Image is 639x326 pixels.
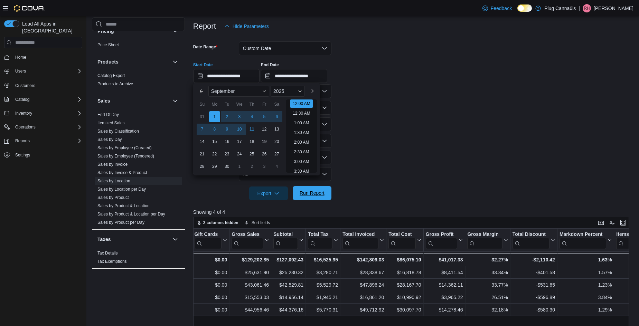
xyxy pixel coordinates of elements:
[467,231,502,238] div: Gross Margin
[97,128,139,134] span: Sales by Classification
[15,68,26,74] span: Users
[308,306,338,314] div: $5,770.31
[97,121,125,125] a: Itemized Sales
[308,231,332,249] div: Total Tax
[246,124,257,135] div: day-11
[1,122,85,132] button: Operations
[97,236,170,243] button: Taxes
[261,69,327,83] input: Press the down key to open a popover containing a calendar.
[261,62,279,68] label: End Date
[291,148,312,156] li: 2:30 AM
[193,22,216,30] h3: Report
[560,306,612,314] div: 1.29%
[388,231,415,249] div: Total Cost
[584,4,590,12] span: RH
[513,268,555,277] div: -$401.58
[425,231,457,249] div: Gross Profit
[273,293,303,301] div: $14,956.14
[388,268,421,277] div: $16,818.78
[12,137,82,145] span: Reports
[513,306,555,314] div: -$580.30
[388,231,421,249] button: Total Cost
[97,58,119,65] h3: Products
[194,231,227,249] button: Gift Cards
[12,151,33,159] a: Settings
[308,268,338,277] div: $3,280.71
[467,293,508,301] div: 26.51%
[246,148,257,160] div: day-25
[12,95,82,104] span: Catalog
[271,99,282,110] div: Sa
[209,161,220,172] div: day-29
[291,119,312,127] li: 1:00 AM
[1,66,85,76] button: Users
[560,281,612,289] div: 1.23%
[193,209,633,215] p: Showing 4 of 4
[97,42,119,47] a: Price Sheet
[560,231,612,249] button: Markdown Percent
[273,281,303,289] div: $42,529.81
[197,136,208,147] div: day-14
[322,88,327,94] button: Open list of options
[253,186,284,200] span: Export
[425,231,463,249] button: Gross Profit
[308,281,338,289] div: $5,529.72
[97,178,130,184] span: Sales by Location
[342,231,378,249] div: Total Invoiced
[560,231,606,249] div: Markdown Percent
[425,306,463,314] div: $14,278.46
[513,231,549,249] div: Total Discount
[342,268,384,277] div: $28,338.67
[92,111,185,229] div: Sales
[425,268,463,277] div: $8,411.54
[560,256,612,264] div: 1.63%
[234,111,245,122] div: day-3
[259,136,270,147] div: day-19
[97,145,152,150] a: Sales by Employee (Created)
[194,281,227,289] div: $0.00
[232,268,269,277] div: $25,631.90
[97,120,125,126] span: Itemized Sales
[194,306,227,314] div: $0.00
[271,136,282,147] div: day-20
[233,23,269,30] span: Hide Parameters
[97,154,154,159] a: Sales by Employee (Tendered)
[259,148,270,160] div: day-26
[92,249,185,268] div: Taxes
[97,170,147,175] a: Sales by Invoice & Product
[12,109,82,117] span: Inventory
[467,281,508,289] div: 33.77%
[194,231,222,249] div: Gift Card Sales
[259,111,270,122] div: day-5
[259,161,270,172] div: day-3
[513,293,555,301] div: -$596.89
[291,138,312,146] li: 2:00 AM
[342,256,384,264] div: $142,809.03
[259,99,270,110] div: Fr
[388,281,421,289] div: $28,167.70
[97,203,150,209] span: Sales by Product & Location
[388,306,421,314] div: $30,097.70
[290,109,313,117] li: 12:30 AM
[425,293,463,301] div: $3,965.22
[12,151,82,159] span: Settings
[12,53,82,61] span: Home
[291,157,312,166] li: 3:00 AM
[194,219,241,227] button: 2 columns hidden
[97,203,150,208] a: Sales by Product & Location
[467,306,508,314] div: 32.18%
[517,4,532,12] input: Dark Mode
[12,53,29,61] a: Home
[97,112,119,117] span: End Of Day
[193,62,213,68] label: Start Date
[194,231,222,238] div: Gift Cards
[273,306,303,314] div: $44,376.16
[491,5,512,12] span: Feedback
[203,220,238,226] span: 2 columns hidden
[197,124,208,135] div: day-7
[388,231,415,238] div: Total Cost
[97,137,122,142] a: Sales by Day
[97,73,125,78] span: Catalog Export
[290,99,313,108] li: 12:00 AM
